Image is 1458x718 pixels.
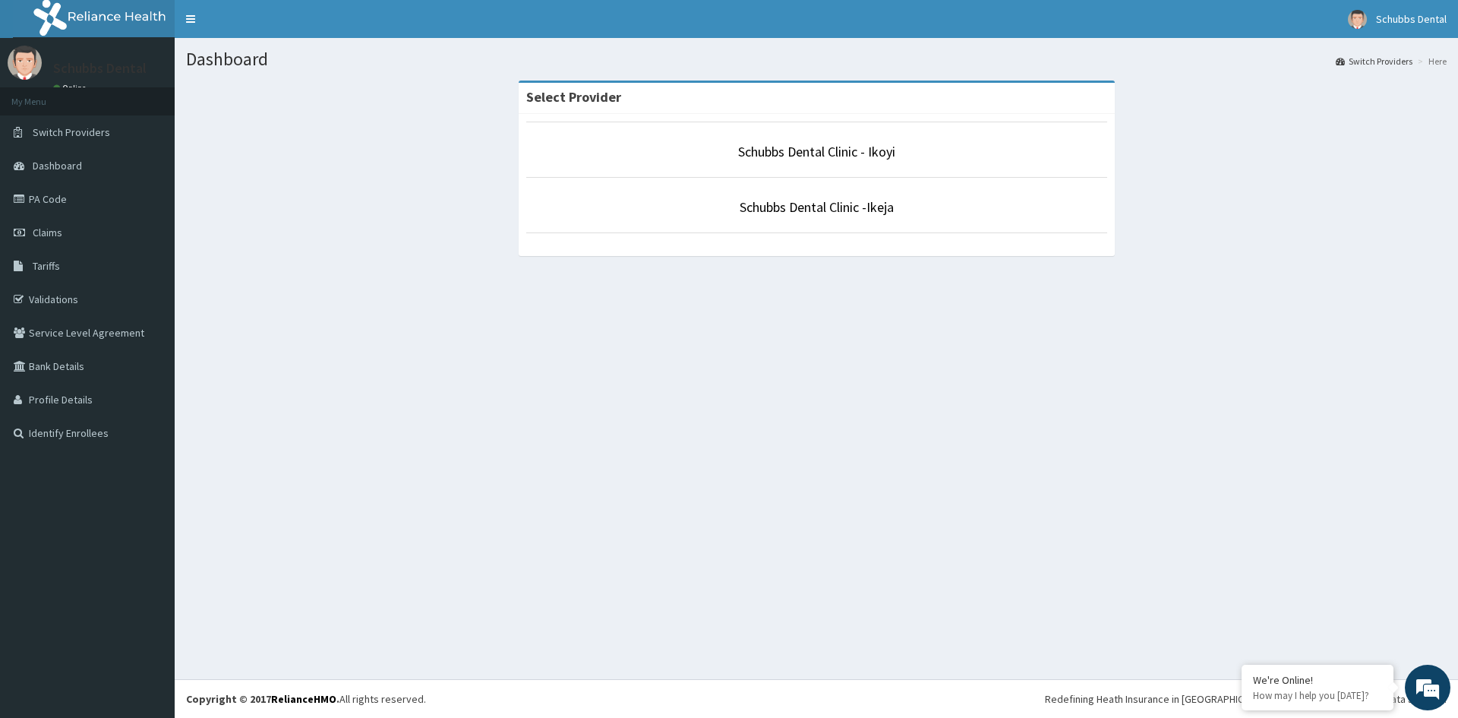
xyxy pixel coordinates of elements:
[738,143,895,160] a: Schubbs Dental Clinic - Ikoyi
[33,125,110,139] span: Switch Providers
[1253,689,1382,702] p: How may I help you today?
[740,198,894,216] a: Schubbs Dental Clinic -Ikeja
[1348,10,1367,29] img: User Image
[1376,12,1447,26] span: Schubbs Dental
[33,226,62,239] span: Claims
[1253,673,1382,687] div: We're Online!
[33,159,82,172] span: Dashboard
[186,49,1447,69] h1: Dashboard
[186,692,339,706] strong: Copyright © 2017 .
[33,259,60,273] span: Tariffs
[53,83,90,93] a: Online
[271,692,336,706] a: RelianceHMO
[175,679,1458,718] footer: All rights reserved.
[1336,55,1412,68] a: Switch Providers
[1045,691,1447,707] div: Redefining Heath Insurance in [GEOGRAPHIC_DATA] using Telemedicine and Data Science!
[526,88,621,106] strong: Select Provider
[8,46,42,80] img: User Image
[1414,55,1447,68] li: Here
[53,62,147,75] p: Schubbs Dental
